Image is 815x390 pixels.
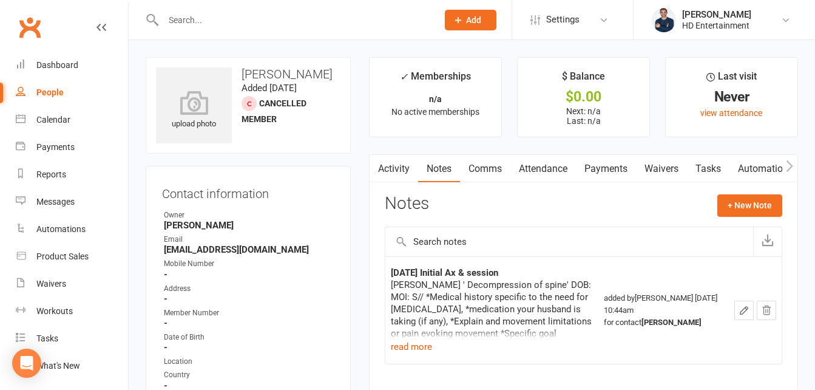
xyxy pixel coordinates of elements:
[400,71,408,83] i: ✓
[16,188,128,216] a: Messages
[16,161,128,188] a: Reports
[36,142,75,152] div: Payments
[16,106,128,134] a: Calendar
[652,8,676,32] img: thumb_image1646563817.png
[717,194,782,216] button: + New Note
[36,60,78,70] div: Dashboard
[36,279,66,289] div: Waivers
[15,12,45,43] a: Clubworx
[36,251,89,261] div: Product Sales
[562,69,605,91] div: $ Balance
[604,316,723,329] div: for contact
[36,224,86,234] div: Automations
[641,318,702,327] strong: [PERSON_NAME]
[370,155,418,183] a: Activity
[429,94,442,104] strong: n/a
[36,87,64,97] div: People
[16,352,128,380] a: What's New
[700,108,762,118] a: view attendance
[636,155,687,183] a: Waivers
[391,340,432,354] button: read more
[729,155,802,183] a: Automations
[576,155,636,183] a: Payments
[164,283,334,295] div: Address
[164,244,334,255] strong: [EMAIL_ADDRESS][DOMAIN_NAME]
[16,270,128,298] a: Waivers
[418,155,460,183] a: Notes
[400,69,471,91] div: Memberships
[546,6,580,33] span: Settings
[604,292,723,329] div: added by [PERSON_NAME] [DATE] 10:44am
[16,79,128,106] a: People
[36,197,75,207] div: Messages
[16,243,128,270] a: Product Sales
[164,356,334,368] div: Location
[16,325,128,352] a: Tasks
[36,115,70,125] div: Calendar
[385,194,429,216] h3: Notes
[160,12,429,29] input: Search...
[12,349,41,378] div: Open Intercom Messenger
[164,293,334,304] strong: -
[164,269,334,280] strong: -
[156,67,340,81] h3: [PERSON_NAME]
[162,182,334,200] h3: Contact information
[242,83,297,94] time: Added [DATE]
[36,169,66,179] div: Reports
[510,155,576,183] a: Attendance
[706,69,757,91] div: Last visit
[36,334,58,343] div: Tasks
[460,155,510,183] a: Comms
[16,298,128,325] a: Workouts
[164,318,334,329] strong: -
[156,91,232,131] div: upload photo
[385,227,753,256] input: Search notes
[164,369,334,381] div: Country
[164,258,334,270] div: Mobile Number
[529,106,638,126] p: Next: n/a Last: n/a
[164,210,334,221] div: Owner
[391,107,479,117] span: No active memberships
[682,20,751,31] div: HD Entertainment
[445,10,496,30] button: Add
[391,267,498,278] strong: [DATE] Initial Ax & session
[391,279,593,376] div: [PERSON_NAME] ' Decompression of spine' DOB: MOI: S// *Medical history specific to the need for [...
[687,155,729,183] a: Tasks
[16,216,128,243] a: Automations
[164,307,334,319] div: Member Number
[36,306,73,316] div: Workouts
[529,91,638,103] div: $0.00
[242,98,306,124] span: Cancelled member
[682,9,751,20] div: [PERSON_NAME]
[164,342,334,353] strong: -
[16,134,128,161] a: Payments
[164,332,334,343] div: Date of Birth
[677,91,786,103] div: Never
[466,15,481,25] span: Add
[164,220,334,231] strong: [PERSON_NAME]
[36,361,80,371] div: What's New
[164,234,334,245] div: Email
[16,52,128,79] a: Dashboard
